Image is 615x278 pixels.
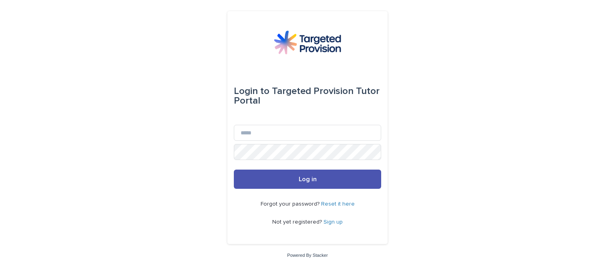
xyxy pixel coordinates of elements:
[272,219,324,225] span: Not yet registered?
[287,253,328,258] a: Powered By Stacker
[274,30,341,54] img: M5nRWzHhSzIhMunXDL62
[234,170,381,189] button: Log in
[234,86,269,96] span: Login to
[299,176,317,182] span: Log in
[261,201,321,207] span: Forgot your password?
[321,201,355,207] a: Reset it here
[234,80,381,112] div: Targeted Provision Tutor Portal
[324,219,343,225] a: Sign up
